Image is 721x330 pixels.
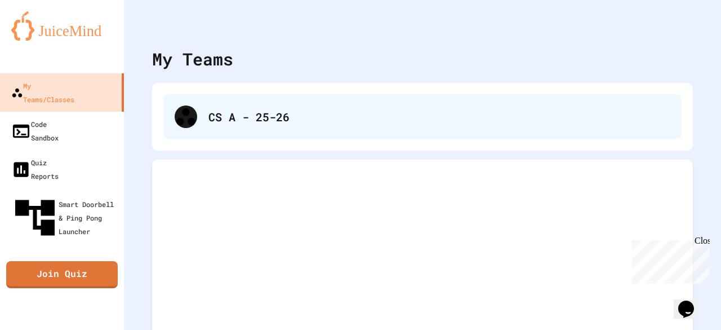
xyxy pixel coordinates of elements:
img: logo-orange.svg [11,11,113,41]
div: Smart Doorbell & Ping Pong Launcher [11,194,119,241]
iframe: chat widget [627,236,710,284]
div: Code Sandbox [11,117,59,144]
div: My Teams [152,46,233,72]
a: Join Quiz [6,261,118,288]
div: Chat with us now!Close [5,5,78,72]
div: My Teams/Classes [11,79,74,106]
iframe: chat widget [674,285,710,319]
div: CS A - 25-26 [208,108,670,125]
div: CS A - 25-26 [163,94,682,139]
div: Quiz Reports [11,156,59,183]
